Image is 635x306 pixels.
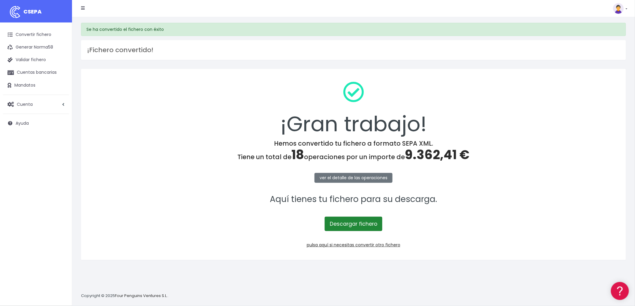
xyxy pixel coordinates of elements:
span: 9.362,41 € [405,146,470,164]
p: Aquí tienes tu fichero para su descarga. [89,193,618,206]
a: Cuenta [3,98,69,111]
a: Four Penguins Ventures S.L. [115,293,167,299]
a: Convertir fichero [3,28,69,41]
div: ¡Gran trabajo! [89,77,618,140]
span: Ayuda [16,120,29,126]
a: Cuentas bancarias [3,66,69,79]
a: Mandatos [3,79,69,92]
a: ver el detalle de las operaciones [314,173,393,183]
a: Generar Norma58 [3,41,69,54]
span: CSEPA [23,8,42,15]
a: Descargar fichero [325,217,382,231]
img: logo [8,4,23,19]
h4: Hemos convertido tu fichero a formato SEPA XML. Tiene un total de operaciones por un importe de [89,140,618,162]
span: Cuenta [17,101,33,107]
a: Validar fichero [3,54,69,66]
span: 18 [292,146,304,164]
img: profile [613,3,624,14]
h3: ¡Fichero convertido! [87,46,620,54]
div: Se ha convertido el fichero con éxito [81,23,626,36]
p: Copyright © 2025 . [81,293,168,299]
a: pulsa aquí si necesitas convertir otro fichero [307,242,400,248]
a: Ayuda [3,117,69,129]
